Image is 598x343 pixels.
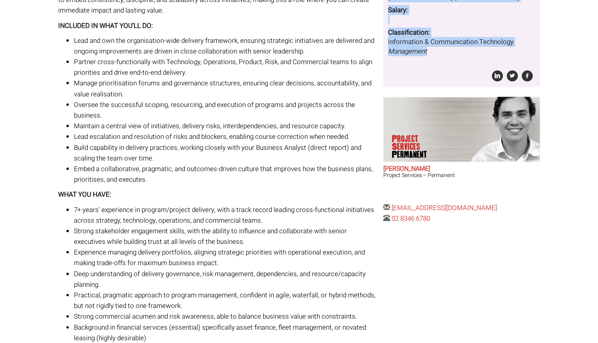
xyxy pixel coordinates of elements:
[74,269,377,290] li: Deep understanding of delivery governance, risk management, dependencies, and resource/capacity p...
[74,57,377,78] li: Partner cross-functionally with Technology, Operations, Product, Risk, and Commercial teams to al...
[74,164,377,185] li: Embed a collaborative, pragmatic, and outcomes-driven culture that improves how the business plan...
[74,35,377,57] li: Lead and own the organisation-wide delivery framework, ensuring strategic initiatives are deliver...
[74,205,377,226] li: 7+ years’ experience in program/project delivery, with a track record leading cross-functional in...
[74,311,377,322] li: Strong commercial acumen and risk awareness, able to balance business value with constraints.
[392,203,497,213] a: [EMAIL_ADDRESS][DOMAIN_NAME]
[392,214,430,223] a: 02 8346 6780
[74,226,377,247] li: Strong stakeholder engagement skills, with the ability to influence and collaborate with senior e...
[74,247,377,268] li: Experience managing delivery portfolios, aligning strategic priorities with operational execution...
[388,6,535,15] dt: Salary:
[74,142,377,164] li: Build capability in delivery practices, working closely with your Business Analyst (direct report...
[74,100,377,121] li: Oversee the successful scoping, resourcing, and execution of programs and projects across the bus...
[383,172,540,178] h3: Project Services – Permanent
[74,121,377,131] li: Maintain a central view of initiatives, delivery risks, interdependencies, and resource capacity.
[388,46,427,56] i: Management
[464,97,540,162] img: Sam McKay does Project Services Permanent
[58,21,153,31] strong: INCLUDED IN WHAT YOU’LL DO:
[392,151,447,159] span: Permanent
[74,78,377,99] li: Manage prioritisation forums and governance structures, ensuring clear decisions, accountability,...
[383,166,540,173] h2: [PERSON_NAME]
[74,290,377,311] li: Practical, pragmatic approach to program management, confident in agile, waterfall, or hybrid met...
[388,37,535,57] dd: Information & Communication Technology
[74,131,377,142] li: Lead escalation and resolution of risks and blockers, enabling course correction when needed.
[388,28,535,37] dt: Classification:
[392,135,447,159] p: Project Services
[58,190,111,199] strong: WHAT YOU HAVE:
